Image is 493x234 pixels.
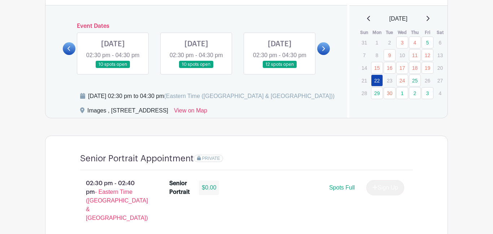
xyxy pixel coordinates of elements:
a: 19 [422,62,433,74]
a: 30 [384,87,396,99]
p: 1 [371,37,383,48]
p: 4 [434,88,446,99]
div: Senior Portrait [169,179,191,196]
p: 21 [358,75,370,86]
p: 6 [434,37,446,48]
span: Spots Full [329,184,355,191]
div: Images , [STREET_ADDRESS] [87,106,168,118]
p: 7 [358,50,370,61]
a: 5 [422,37,433,48]
a: 17 [396,62,408,74]
p: 10 [396,50,408,61]
p: 14 [358,62,370,73]
a: 16 [384,62,396,74]
p: 31 [358,37,370,48]
div: $0.00 [199,180,219,195]
a: 3 [396,37,408,48]
a: 2 [409,87,421,99]
span: PRIVATE [202,156,220,161]
th: Thu [409,29,421,36]
a: 18 [409,62,421,74]
th: Tue [383,29,396,36]
p: 13 [434,50,446,61]
a: 3 [422,87,433,99]
span: (Eastern Time ([GEOGRAPHIC_DATA] & [GEOGRAPHIC_DATA])) [164,93,335,99]
a: 4 [409,37,421,48]
div: [DATE] 02:30 pm to 04:30 pm [88,92,335,101]
p: 20 [434,62,446,73]
p: 8 [371,50,383,61]
a: 24 [396,75,408,86]
th: Fri [421,29,434,36]
span: - Eastern Time ([GEOGRAPHIC_DATA] & [GEOGRAPHIC_DATA]) [86,189,148,221]
a: View on Map [174,106,207,118]
h6: Event Dates [75,23,317,30]
th: Mon [371,29,383,36]
a: 29 [371,87,383,99]
p: 27 [434,75,446,86]
span: [DATE] [389,14,407,23]
p: 26 [422,75,433,86]
a: 1 [396,87,408,99]
th: Wed [396,29,409,36]
a: 22 [371,75,383,86]
a: 12 [422,49,433,61]
th: Sun [358,29,371,36]
th: Sat [434,29,446,36]
h4: Senior Portrait Appointment [80,153,194,164]
p: 2 [384,37,396,48]
a: 9 [384,49,396,61]
p: 02:30 pm - 02:40 pm [69,176,158,225]
a: 15 [371,62,383,74]
p: 28 [358,88,370,99]
a: 25 [409,75,421,86]
p: 23 [384,75,396,86]
a: 11 [409,49,421,61]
